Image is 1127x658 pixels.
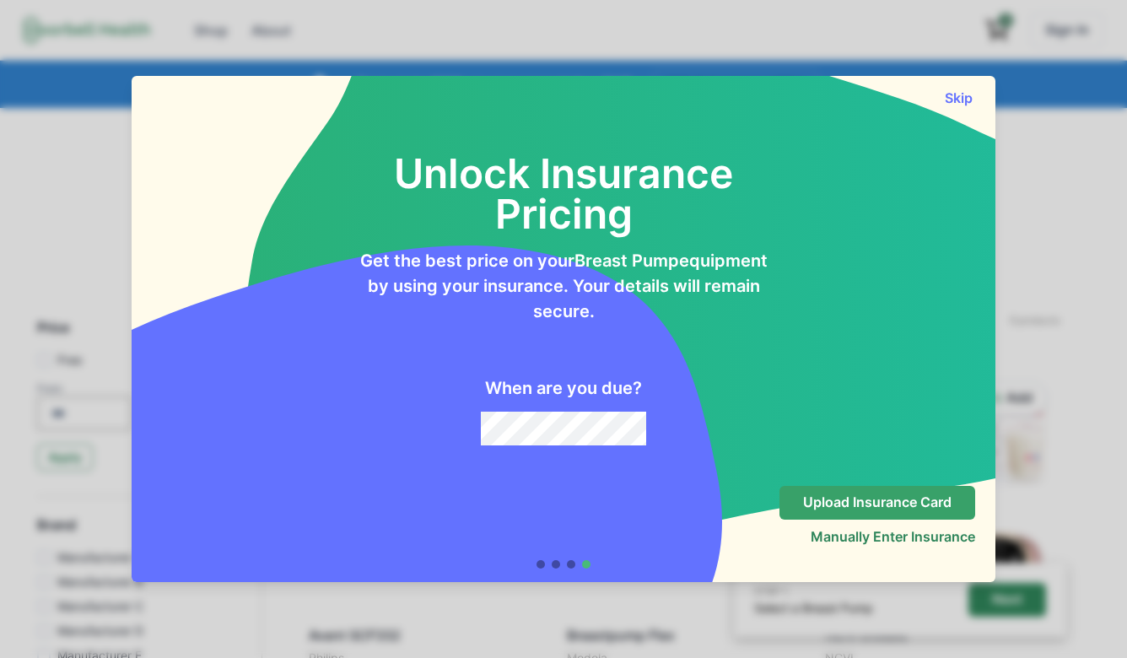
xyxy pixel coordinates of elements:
[358,113,769,235] h2: Unlock Insurance Pricing
[779,486,975,520] button: Upload Insurance Card
[803,494,952,510] p: Upload Insurance Card
[941,89,975,106] button: Skip
[485,378,642,398] h2: When are you due?
[358,248,769,324] p: Get the best price on your Breast Pump equipment by using your insurance. Your details will remai...
[811,528,975,545] button: Manually Enter Insurance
